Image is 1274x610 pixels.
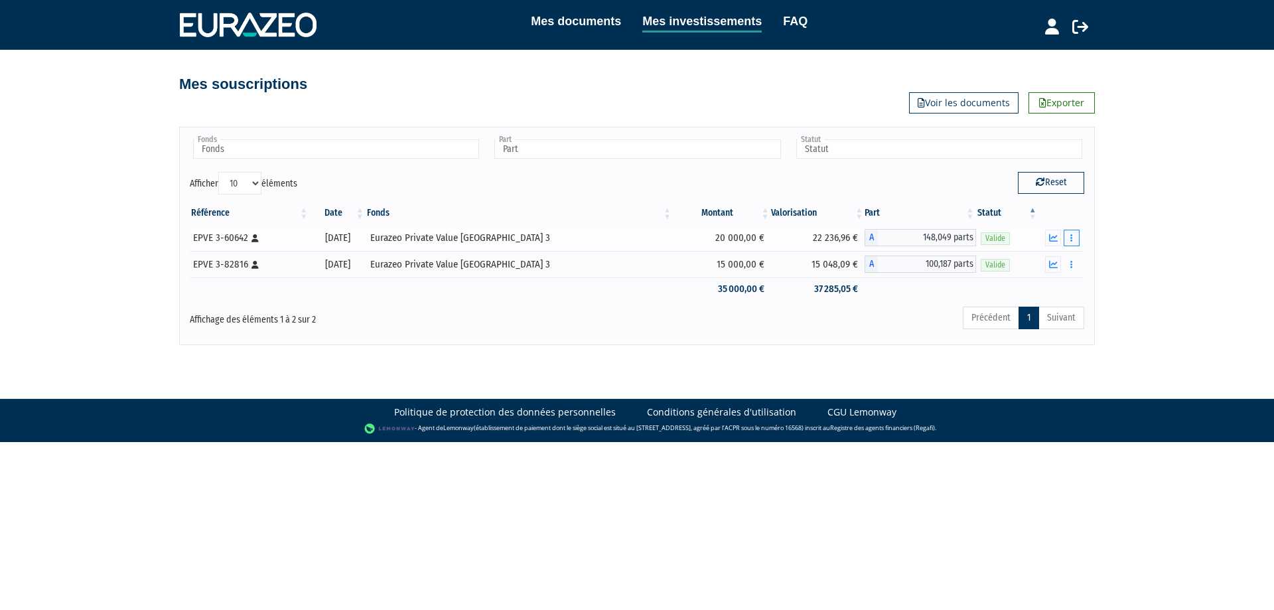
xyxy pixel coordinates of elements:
[827,406,896,419] a: CGU Lemonway
[865,256,878,273] span: A
[771,277,865,301] td: 37 285,05 €
[251,261,259,269] i: [Français] Personne physique
[981,232,1010,245] span: Valide
[193,258,305,271] div: EPVE 3-82816
[394,406,616,419] a: Politique de protection des données personnelles
[364,422,415,435] img: logo-lemonway.png
[179,76,307,92] h4: Mes souscriptions
[1038,307,1084,329] a: Suivant
[673,251,771,277] td: 15 000,00 €
[251,234,259,242] i: [Français] Personne physique
[370,258,668,271] div: Eurazeo Private Value [GEOGRAPHIC_DATA] 3
[1028,92,1095,114] a: Exporter
[909,92,1019,114] a: Voir les documents
[865,229,975,246] div: A - Eurazeo Private Value Europe 3
[963,307,1019,329] a: Précédent
[673,202,771,224] th: Montant: activer pour trier la colonne par ordre croissant
[193,231,305,245] div: EPVE 3-60642
[981,259,1010,271] span: Valide
[771,202,865,224] th: Valorisation: activer pour trier la colonne par ordre croissant
[673,224,771,251] td: 20 000,00 €
[771,224,865,251] td: 22 236,96 €
[878,256,975,273] span: 100,187 parts
[531,12,621,31] a: Mes documents
[642,12,762,33] a: Mes investissements
[771,251,865,277] td: 15 048,09 €
[830,423,935,432] a: Registre des agents financiers (Regafi)
[865,256,975,273] div: A - Eurazeo Private Value Europe 3
[190,172,297,194] label: Afficher éléments
[1018,172,1084,193] button: Reset
[190,202,309,224] th: Référence : activer pour trier la colonne par ordre croissant
[878,229,975,246] span: 148,049 parts
[366,202,673,224] th: Fonds: activer pour trier la colonne par ordre croissant
[314,231,361,245] div: [DATE]
[647,406,796,419] a: Conditions générales d'utilisation
[783,12,808,31] a: FAQ
[13,422,1261,435] div: - Agent de (établissement de paiement dont le siège social est situé au [STREET_ADDRESS], agréé p...
[1019,307,1039,329] a: 1
[218,172,261,194] select: Afficheréléments
[443,423,474,432] a: Lemonway
[314,258,361,271] div: [DATE]
[370,231,668,245] div: Eurazeo Private Value [GEOGRAPHIC_DATA] 3
[309,202,366,224] th: Date: activer pour trier la colonne par ordre croissant
[865,202,975,224] th: Part: activer pour trier la colonne par ordre croissant
[865,229,878,246] span: A
[190,305,551,327] div: Affichage des éléments 1 à 2 sur 2
[976,202,1038,224] th: Statut : activer pour trier la colonne par ordre d&eacute;croissant
[673,277,771,301] td: 35 000,00 €
[180,13,317,37] img: 1732889491-logotype_eurazeo_blanc_rvb.png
